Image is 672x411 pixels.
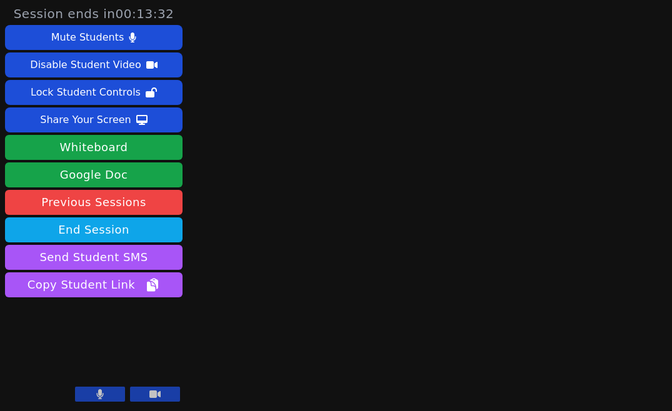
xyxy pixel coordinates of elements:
[14,5,174,22] span: Session ends in
[28,276,160,294] span: Copy Student Link
[116,6,174,21] time: 00:13:32
[30,55,141,75] div: Disable Student Video
[5,272,183,297] button: Copy Student Link
[51,27,124,47] div: Mute Students
[5,25,183,50] button: Mute Students
[31,82,141,102] div: Lock Student Controls
[5,107,183,132] button: Share Your Screen
[5,52,183,77] button: Disable Student Video
[5,217,183,242] button: End Session
[5,245,183,270] button: Send Student SMS
[5,162,183,187] a: Google Doc
[40,110,131,130] div: Share Your Screen
[5,135,183,160] button: Whiteboard
[5,80,183,105] button: Lock Student Controls
[5,190,183,215] a: Previous Sessions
